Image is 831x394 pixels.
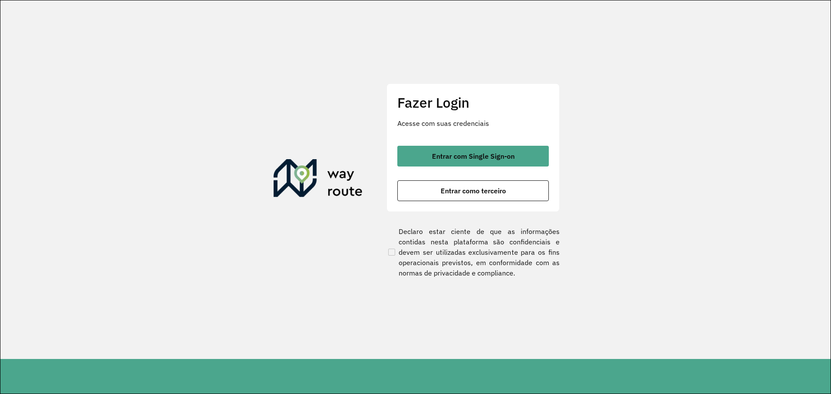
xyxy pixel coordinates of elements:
button: button [397,180,549,201]
button: button [397,146,549,167]
h2: Fazer Login [397,94,549,111]
label: Declaro estar ciente de que as informações contidas nesta plataforma são confidenciais e devem se... [387,226,560,278]
img: Roteirizador AmbevTech [274,159,363,201]
p: Acesse com suas credenciais [397,118,549,128]
span: Entrar com Single Sign-on [432,153,515,160]
span: Entrar como terceiro [441,187,506,194]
